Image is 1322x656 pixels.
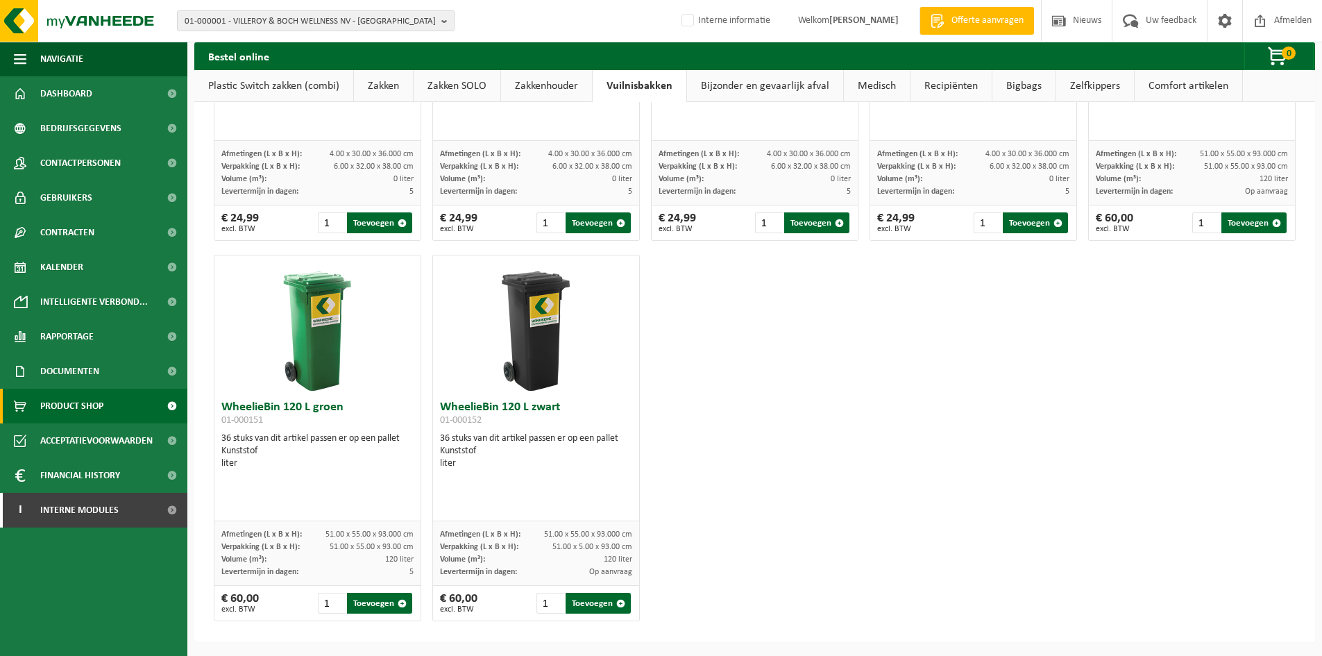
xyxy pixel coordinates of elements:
span: Volume (m³): [221,555,266,564]
span: Afmetingen (L x B x H): [221,530,302,539]
span: Levertermijn in dagen: [221,568,298,576]
a: Medisch [844,70,910,102]
input: 1 [318,593,346,614]
span: 01-000151 [221,415,263,426]
span: 5 [409,568,414,576]
span: Contactpersonen [40,146,121,180]
span: 51.00 x 55.00 x 93.00 cm [1204,162,1288,171]
span: Afmetingen (L x B x H): [1096,150,1176,158]
span: 6.00 x 32.00 x 38.00 cm [771,162,851,171]
span: Op aanvraag [1245,187,1288,196]
span: Levertermijn in dagen: [440,568,517,576]
span: excl. BTW [440,225,477,233]
span: Afmetingen (L x B x H): [877,150,958,158]
a: Offerte aanvragen [920,7,1034,35]
span: 51.00 x 5.00 x 93.00 cm [552,543,632,551]
span: Volume (m³): [877,175,922,183]
div: € 60,00 [440,593,477,614]
span: Levertermijn in dagen: [440,187,517,196]
span: 6.00 x 32.00 x 38.00 cm [990,162,1069,171]
span: Kalender [40,250,83,285]
span: Product Shop [40,389,103,423]
span: 5 [409,187,414,196]
button: Toevoegen [347,212,412,233]
span: Levertermijn in dagen: [659,187,736,196]
button: Toevoegen [1221,212,1287,233]
div: Kunststof [440,445,632,457]
span: 120 liter [1260,175,1288,183]
span: Levertermijn in dagen: [1096,187,1173,196]
span: Gebruikers [40,180,92,215]
span: excl. BTW [440,605,477,614]
span: Afmetingen (L x B x H): [440,150,520,158]
span: 51.00 x 55.00 x 93.000 cm [544,530,632,539]
h3: WheelieBin 120 L zwart [440,401,632,429]
span: Volume (m³): [440,555,485,564]
span: excl. BTW [659,225,696,233]
span: 4.00 x 30.00 x 36.000 cm [548,150,632,158]
span: Op aanvraag [589,568,632,576]
span: 0 [1282,47,1296,60]
a: Recipiënten [910,70,992,102]
span: 51.00 x 55.00 x 93.000 cm [1200,150,1288,158]
span: Financial History [40,458,120,493]
div: € 24,99 [221,212,259,233]
span: Acceptatievoorwaarden [40,423,153,458]
span: Volume (m³): [221,175,266,183]
span: 51.00 x 55.00 x 93.000 cm [325,530,414,539]
span: Rapportage [40,319,94,354]
div: € 24,99 [877,212,915,233]
div: € 24,99 [440,212,477,233]
button: Toevoegen [566,212,631,233]
span: Navigatie [40,42,83,76]
span: Verpakking (L x B x H): [877,162,956,171]
img: 01-000151 [248,255,387,394]
a: Zakkenhouder [501,70,592,102]
button: Toevoegen [566,593,631,614]
a: Zakken [354,70,413,102]
span: 0 liter [393,175,414,183]
span: excl. BTW [1096,225,1133,233]
span: 5 [847,187,851,196]
span: 0 liter [612,175,632,183]
h3: WheelieBin 120 L groen [221,401,414,429]
strong: [PERSON_NAME] [829,15,899,26]
span: Afmetingen (L x B x H): [221,150,302,158]
span: 4.00 x 30.00 x 36.000 cm [767,150,851,158]
input: 1 [536,593,565,614]
span: Verpakking (L x B x H): [1096,162,1174,171]
input: 1 [974,212,1002,233]
div: € 24,99 [659,212,696,233]
a: Vuilnisbakken [593,70,686,102]
a: Plastic Switch zakken (combi) [194,70,353,102]
span: Verpakking (L x B x H): [440,543,518,551]
a: Zakken SOLO [414,70,500,102]
span: 01-000152 [440,415,482,426]
span: Verpakking (L x B x H): [221,543,300,551]
span: 120 liter [385,555,414,564]
span: 0 liter [831,175,851,183]
label: Interne informatie [679,10,770,31]
button: Toevoegen [784,212,849,233]
span: 51.00 x 55.00 x 93.00 cm [330,543,414,551]
button: Toevoegen [1003,212,1068,233]
button: 01-000001 - VILLEROY & BOCH WELLNESS NV - [GEOGRAPHIC_DATA] [177,10,455,31]
span: 4.00 x 30.00 x 36.000 cm [985,150,1069,158]
span: Volume (m³): [1096,175,1141,183]
span: Levertermijn in dagen: [877,187,954,196]
span: Volume (m³): [659,175,704,183]
div: liter [440,457,632,470]
span: Offerte aanvragen [948,14,1027,28]
span: Verpakking (L x B x H): [440,162,518,171]
span: excl. BTW [221,605,259,614]
span: Documenten [40,354,99,389]
span: 01-000001 - VILLEROY & BOCH WELLNESS NV - [GEOGRAPHIC_DATA] [185,11,436,32]
span: Bedrijfsgegevens [40,111,121,146]
img: 01-000152 [467,255,606,394]
span: Afmetingen (L x B x H): [659,150,739,158]
span: Afmetingen (L x B x H): [440,530,520,539]
span: Dashboard [40,76,92,111]
input: 1 [1192,212,1221,233]
div: liter [221,457,414,470]
span: 120 liter [604,555,632,564]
